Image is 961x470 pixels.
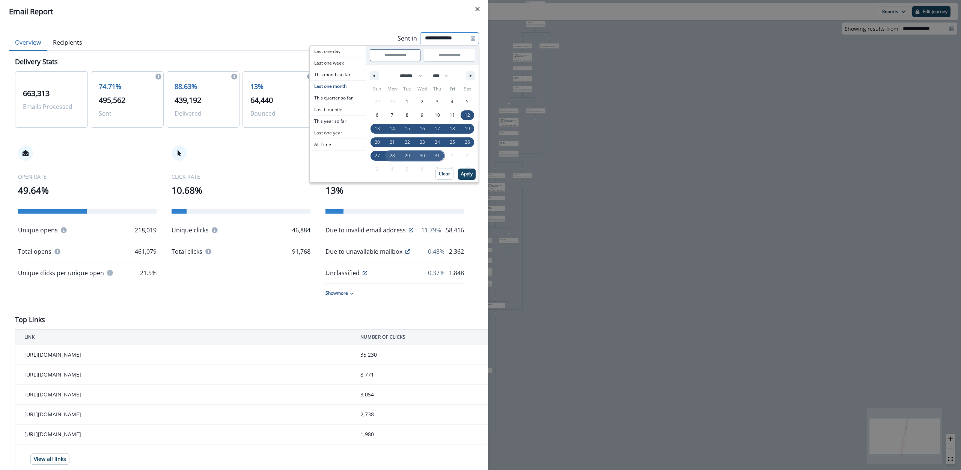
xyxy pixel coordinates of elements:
[370,122,385,136] button: 13
[460,136,475,149] button: 26
[292,226,310,235] p: 46,884
[421,95,423,108] span: 2
[140,268,157,277] p: 21.5%
[18,184,157,197] p: 49.64%
[435,108,440,122] span: 10
[445,83,460,95] span: Fri
[430,122,445,136] button: 17
[415,136,430,149] button: 23
[420,122,425,136] span: 16
[292,247,310,256] p: 91,768
[375,136,380,149] span: 20
[390,149,395,163] span: 28
[460,122,475,136] button: 19
[250,81,307,92] p: 13%
[415,83,430,95] span: Wed
[428,247,444,256] p: 0.48%
[310,46,366,57] span: Last one day
[325,184,464,197] p: 13%
[421,108,423,122] span: 9
[461,171,473,176] p: Apply
[400,122,415,136] button: 15
[449,247,464,256] p: 2,362
[30,453,69,465] button: View all links
[405,149,410,163] span: 29
[310,69,366,80] span: This month so far
[135,226,157,235] p: 218,019
[370,149,385,163] button: 27
[15,365,351,385] td: [URL][DOMAIN_NAME]
[400,83,415,95] span: Tue
[430,108,445,122] button: 10
[421,226,441,235] p: 11.79%
[351,385,496,405] td: 3,054
[351,330,496,345] th: NUMBER OF CLICKS
[310,139,366,150] span: All Time
[406,108,408,122] span: 8
[465,122,470,136] span: 19
[370,136,385,149] button: 20
[400,95,415,108] button: 1
[351,405,496,425] td: 2,738
[460,108,475,122] button: 12
[325,268,360,277] p: Unclassified
[9,6,479,17] div: Email Report
[250,109,307,118] p: Bounced
[466,95,468,108] span: 5
[430,83,445,95] span: Thu
[460,95,475,108] button: 5
[430,95,445,108] button: 3
[310,57,366,69] span: Last one week
[391,108,393,122] span: 7
[18,226,58,235] p: Unique opens
[435,149,440,163] span: 31
[135,247,157,256] p: 461,079
[172,184,310,197] p: 10.68%
[390,122,395,136] span: 14
[325,226,406,235] p: Due to invalid email address
[325,290,348,297] p: Show more
[465,136,470,149] span: 26
[370,83,385,95] span: Sun
[465,108,470,122] span: 12
[310,81,366,92] button: Last one month
[436,95,438,108] span: 3
[310,92,366,104] span: This quarter so far
[471,3,484,15] button: Close
[34,456,66,462] p: View all links
[405,136,410,149] span: 22
[310,69,366,81] button: This month so far
[310,104,366,116] button: Last 6 months
[435,136,440,149] span: 24
[428,268,444,277] p: 0.37%
[430,136,445,149] button: 24
[18,247,51,256] p: Total opens
[15,405,351,425] td: [URL][DOMAIN_NAME]
[23,88,50,98] span: 663,313
[435,169,453,180] button: Clear
[99,81,156,92] p: 74.71%
[445,136,460,149] button: 25
[445,95,460,108] button: 4
[385,136,400,149] button: 21
[458,169,476,180] button: Apply
[415,149,430,163] button: 30
[351,345,496,365] td: 35,230
[175,81,232,92] p: 88.63%
[435,122,440,136] span: 17
[15,425,351,444] td: [URL][DOMAIN_NAME]
[310,116,366,127] button: This year so far
[18,173,157,181] p: OPEN RATE
[406,95,408,108] span: 1
[15,385,351,405] td: [URL][DOMAIN_NAME]
[385,83,400,95] span: Mon
[439,171,450,176] p: Clear
[460,83,475,95] span: Sat
[450,136,455,149] span: 25
[420,136,425,149] span: 23
[310,104,366,115] span: Last 6 months
[172,247,202,256] p: Total clicks
[310,127,366,139] button: Last one year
